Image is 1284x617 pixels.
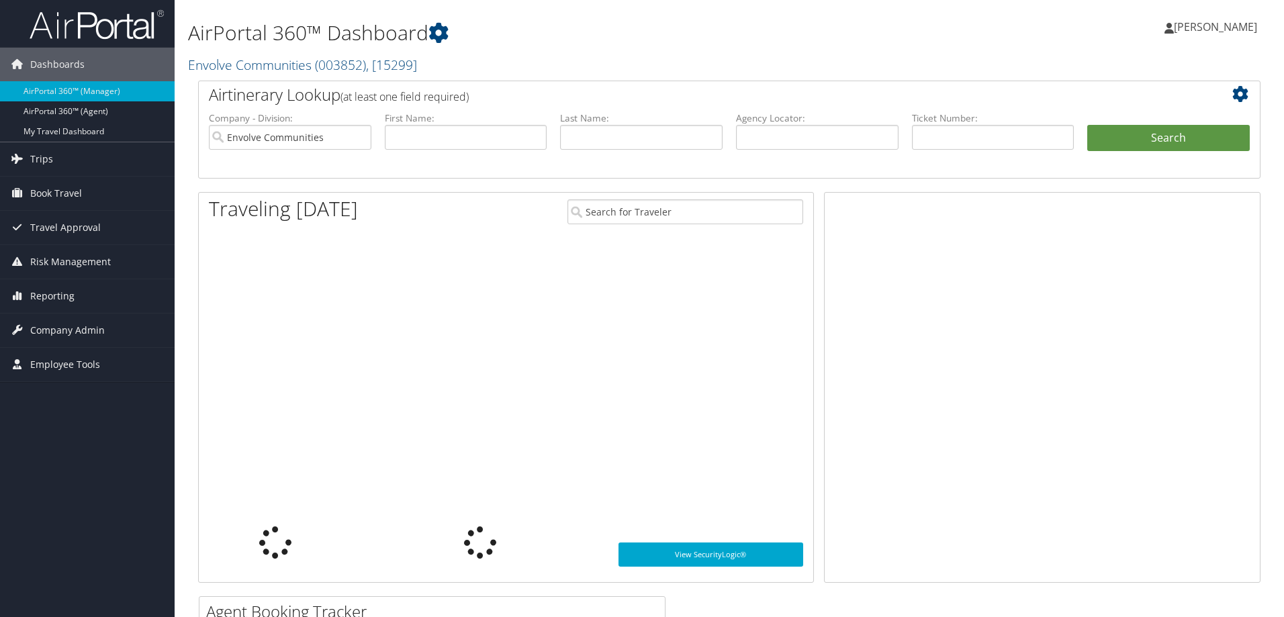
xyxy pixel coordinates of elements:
[1164,7,1271,47] a: [PERSON_NAME]
[618,542,803,567] a: View SecurityLogic®
[209,195,358,223] h1: Traveling [DATE]
[30,279,75,313] span: Reporting
[30,142,53,176] span: Trips
[209,83,1161,106] h2: Airtinerary Lookup
[209,111,371,125] label: Company - Division:
[30,177,82,210] span: Book Travel
[30,211,101,244] span: Travel Approval
[1174,19,1257,34] span: [PERSON_NAME]
[188,56,417,74] a: Envolve Communities
[366,56,417,74] span: , [ 15299 ]
[340,89,469,104] span: (at least one field required)
[560,111,723,125] label: Last Name:
[30,348,100,381] span: Employee Tools
[1087,125,1250,152] button: Search
[315,56,366,74] span: ( 003852 )
[567,199,803,224] input: Search for Traveler
[385,111,547,125] label: First Name:
[30,245,111,279] span: Risk Management
[30,9,164,40] img: airportal-logo.png
[912,111,1074,125] label: Ticket Number:
[736,111,899,125] label: Agency Locator:
[30,48,85,81] span: Dashboards
[188,19,910,47] h1: AirPortal 360™ Dashboard
[30,314,105,347] span: Company Admin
